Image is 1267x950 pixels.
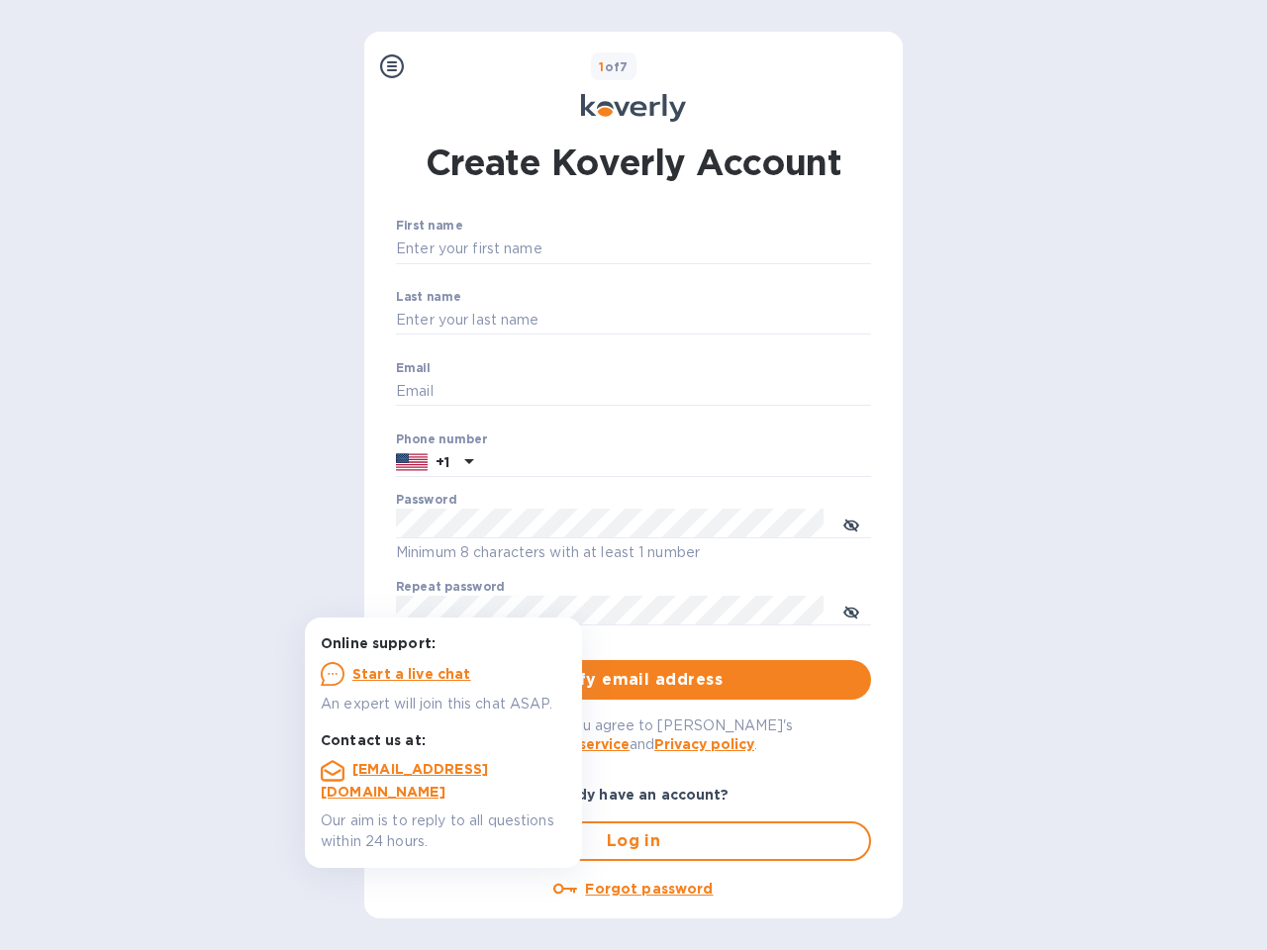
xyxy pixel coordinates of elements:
span: Verify email address [412,668,855,692]
input: Email [396,377,871,407]
p: Our aim is to reply to all questions within 24 hours. [321,810,566,852]
b: of 7 [599,59,629,74]
p: Minimum 8 characters with at least 1 number [396,541,871,564]
p: +1 [436,452,449,472]
a: Privacy policy [654,736,754,752]
label: Email [396,362,431,374]
button: toggle password visibility [831,504,871,543]
button: Log in [396,821,871,861]
a: [EMAIL_ADDRESS][DOMAIN_NAME] [321,761,488,800]
label: Phone number [396,433,487,445]
button: Verify email address [396,660,871,700]
span: 1 [599,59,604,74]
label: Repeat password [396,582,505,594]
u: Forgot password [585,881,713,897]
u: Start a live chat [352,666,471,682]
p: An expert will join this chat ASAP. [321,694,566,714]
b: Contact us at: [321,732,426,748]
label: Last name [396,291,461,303]
input: Enter your first name [396,235,871,264]
b: Already have an account? [537,787,729,803]
span: By logging in you agree to [PERSON_NAME]'s and . [475,717,793,752]
b: Online support: [321,635,436,651]
span: Log in [414,829,853,853]
label: First name [396,221,462,233]
label: Password [396,495,456,507]
button: toggle password visibility [831,591,871,630]
h1: Create Koverly Account [426,138,842,187]
input: Enter your last name [396,306,871,335]
img: US [396,451,428,473]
